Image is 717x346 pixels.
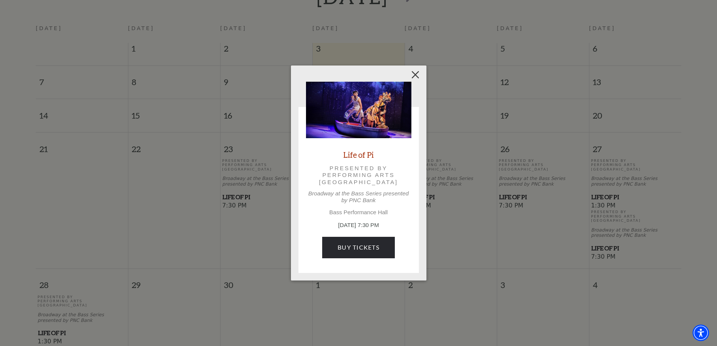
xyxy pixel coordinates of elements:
button: Close [408,68,422,82]
p: Presented by Performing Arts [GEOGRAPHIC_DATA] [317,165,401,186]
img: Life of Pi [306,82,411,138]
p: [DATE] 7:30 PM [306,221,411,230]
a: Life of Pi [343,149,374,160]
p: Broadway at the Bass Series presented by PNC Bank [306,190,411,204]
div: Accessibility Menu [693,325,709,341]
a: Buy Tickets [322,237,395,258]
p: Bass Performance Hall [306,209,411,216]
